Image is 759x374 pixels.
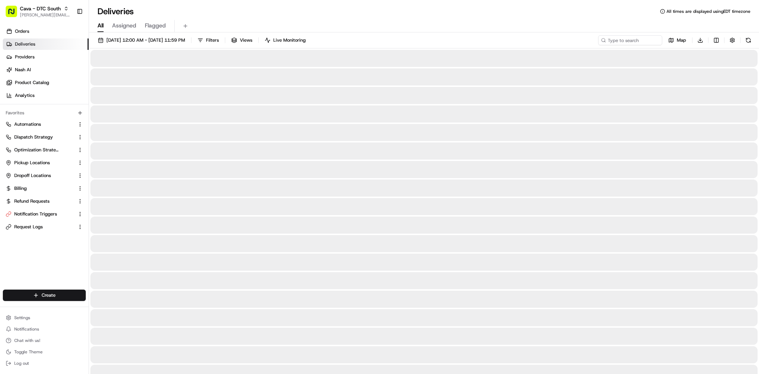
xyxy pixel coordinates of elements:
[3,170,86,181] button: Dropoff Locations
[15,79,49,86] span: Product Catalog
[3,119,86,130] button: Automations
[3,77,89,88] a: Product Catalog
[6,172,74,179] a: Dropoff Locations
[14,349,43,355] span: Toggle Theme
[3,64,89,76] a: Nash AI
[6,134,74,140] a: Dispatch Strategy
[3,313,86,323] button: Settings
[14,224,43,230] span: Request Logs
[3,336,86,346] button: Chat with us!
[15,92,35,99] span: Analytics
[14,360,29,366] span: Log out
[3,3,74,20] button: Cava - DTC South[PERSON_NAME][EMAIL_ADDRESS][DOMAIN_NAME]
[3,183,86,194] button: Billing
[14,326,39,332] span: Notifications
[3,324,86,334] button: Notifications
[14,134,53,140] span: Dispatch Strategy
[14,160,50,166] span: Pickup Locations
[3,347,86,357] button: Toggle Theme
[3,131,86,143] button: Dispatch Strategy
[97,21,104,30] span: All
[15,28,29,35] span: Orders
[97,6,134,17] h1: Deliveries
[6,198,74,204] a: Refund Requests
[677,37,686,43] span: Map
[145,21,166,30] span: Flagged
[206,37,219,43] span: Filters
[665,35,689,45] button: Map
[14,172,51,179] span: Dropoff Locations
[3,196,86,207] button: Refund Requests
[743,35,753,45] button: Refresh
[14,315,30,321] span: Settings
[666,9,750,14] span: All times are displayed using EDT timezone
[15,41,35,47] span: Deliveries
[6,224,74,230] a: Request Logs
[6,121,74,128] a: Automations
[112,21,136,30] span: Assigned
[3,290,86,301] button: Create
[262,35,309,45] button: Live Monitoring
[3,157,86,168] button: Pickup Locations
[240,37,252,43] span: Views
[194,35,222,45] button: Filters
[3,51,89,63] a: Providers
[3,90,89,101] a: Analytics
[598,35,662,45] input: Type to search
[3,221,86,233] button: Request Logs
[6,147,74,153] a: Optimization Strategy
[15,67,31,73] span: Nash AI
[6,211,74,217] a: Notification Triggers
[20,12,71,18] button: [PERSON_NAME][EMAIL_ADDRESS][DOMAIN_NAME]
[14,198,49,204] span: Refund Requests
[3,107,86,119] div: Favorites
[14,211,57,217] span: Notification Triggers
[14,147,59,153] span: Optimization Strategy
[95,35,188,45] button: [DATE] 12:00 AM - [DATE] 11:59 PM
[3,38,89,50] a: Deliveries
[3,26,89,37] a: Orders
[3,144,86,156] button: Optimization Strategy
[3,358,86,368] button: Log out
[106,37,185,43] span: [DATE] 12:00 AM - [DATE] 11:59 PM
[228,35,255,45] button: Views
[273,37,306,43] span: Live Monitoring
[42,292,56,298] span: Create
[6,160,74,166] a: Pickup Locations
[6,185,74,192] a: Billing
[15,54,35,60] span: Providers
[20,5,61,12] button: Cava - DTC South
[14,338,40,343] span: Chat with us!
[14,185,27,192] span: Billing
[3,208,86,220] button: Notification Triggers
[14,121,41,128] span: Automations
